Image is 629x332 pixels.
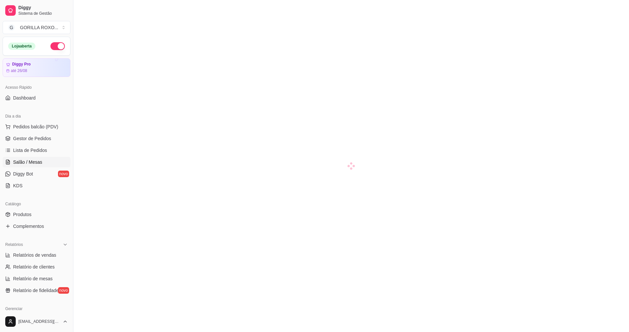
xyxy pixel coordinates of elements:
[3,314,70,329] button: [EMAIL_ADDRESS][DOMAIN_NAME]
[13,182,23,189] span: KDS
[8,24,15,31] span: G
[13,211,31,218] span: Produtos
[11,68,27,73] article: até 26/08
[3,157,70,167] a: Salão / Mesas
[13,171,33,177] span: Diggy Bot
[13,147,47,154] span: Lista de Pedidos
[18,319,60,324] span: [EMAIL_ADDRESS][DOMAIN_NAME]
[3,285,70,296] a: Relatório de fidelidadenovo
[13,95,36,101] span: Dashboard
[13,159,42,165] span: Salão / Mesas
[3,304,70,314] div: Gerenciar
[3,111,70,121] div: Dia a dia
[3,121,70,132] button: Pedidos balcão (PDV)
[3,221,70,231] a: Complementos
[13,123,58,130] span: Pedidos balcão (PDV)
[3,93,70,103] a: Dashboard
[20,24,58,31] div: GORILLA ROXO ...
[5,242,23,247] span: Relatórios
[3,145,70,156] a: Lista de Pedidos
[12,62,31,67] article: Diggy Pro
[3,82,70,93] div: Acesso Rápido
[50,42,65,50] button: Alterar Status
[3,262,70,272] a: Relatório de clientes
[3,133,70,144] a: Gestor de Pedidos
[13,264,55,270] span: Relatório de clientes
[13,135,51,142] span: Gestor de Pedidos
[3,209,70,220] a: Produtos
[8,43,35,50] div: Loja aberta
[13,252,56,258] span: Relatórios de vendas
[13,223,44,230] span: Complementos
[3,58,70,77] a: Diggy Proaté 26/08
[13,287,59,294] span: Relatório de fidelidade
[3,169,70,179] a: Diggy Botnovo
[18,11,68,16] span: Sistema de Gestão
[13,275,53,282] span: Relatório de mesas
[3,250,70,260] a: Relatórios de vendas
[18,5,68,11] span: Diggy
[3,199,70,209] div: Catálogo
[3,273,70,284] a: Relatório de mesas
[3,3,70,18] a: DiggySistema de Gestão
[3,180,70,191] a: KDS
[3,21,70,34] button: Select a team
